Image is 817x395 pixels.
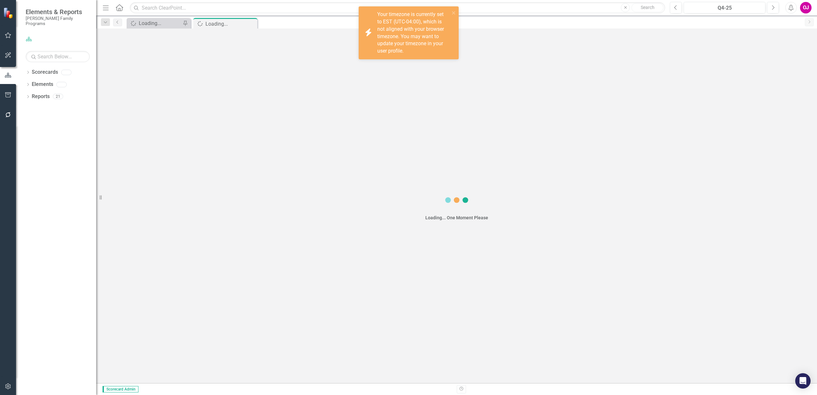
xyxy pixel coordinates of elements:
div: Open Intercom Messenger [795,373,811,389]
button: Search [631,3,663,12]
img: ClearPoint Strategy [3,7,14,19]
a: Scorecards [32,69,58,76]
div: Your timezone is currently set to EST (UTC-04:00), which is not aligned with your browser timezon... [377,11,450,55]
div: Loading... One Moment Please [425,214,488,221]
div: Loading... [205,20,256,28]
a: Loading... [128,19,181,27]
button: Q4-25 [684,2,765,13]
input: Search ClearPoint... [130,2,665,13]
span: Scorecard Admin [103,386,138,392]
div: Q4-25 [686,4,763,12]
a: Elements [32,81,53,88]
div: Loading... [139,19,181,27]
a: Reports [32,93,50,100]
div: 21 [53,94,63,99]
small: [PERSON_NAME] Family Programs [26,16,90,26]
input: Search Below... [26,51,90,62]
span: Elements & Reports [26,8,90,16]
button: OJ [800,2,812,13]
span: Search [641,5,654,10]
button: close [452,9,456,16]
